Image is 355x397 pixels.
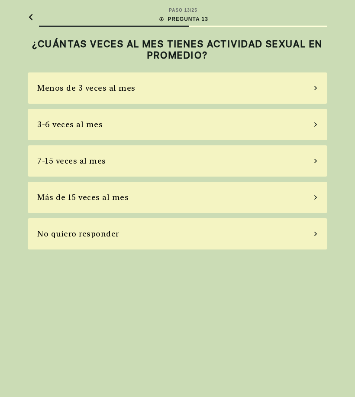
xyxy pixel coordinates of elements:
[37,228,119,240] div: No quiero responder
[37,155,106,167] div: 7-15 veces al mes
[169,7,197,13] div: PASO 13 / 25
[37,191,129,203] div: Más de 15 veces al mes
[37,82,136,94] div: Menos de 3 veces al mes
[28,38,327,61] h2: ¿CUÁNTAS VECES AL MES TIENES ACTIVIDAD SEXUAL EN PROMEDIO?
[158,15,208,23] div: PREGUNTA 13
[37,118,103,130] div: 3-6 veces al mes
